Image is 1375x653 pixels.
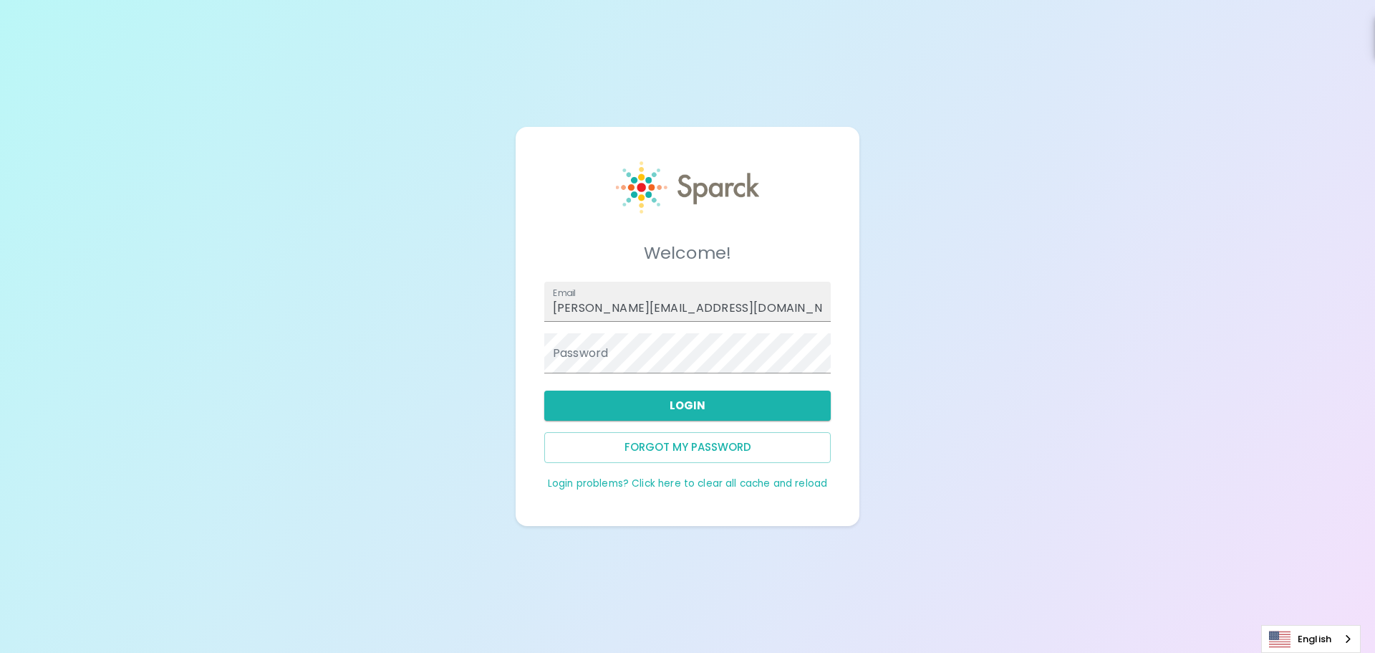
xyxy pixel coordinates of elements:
[1261,625,1361,653] aside: Language selected: English
[1261,625,1361,653] div: Language
[544,391,831,421] button: Login
[544,242,831,264] h5: Welcome!
[616,161,759,214] img: Sparck logo
[553,287,576,299] label: Email
[1262,626,1360,652] a: English
[548,477,827,490] a: Login problems? Click here to clear all cache and reload
[544,432,831,462] button: Forgot my password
